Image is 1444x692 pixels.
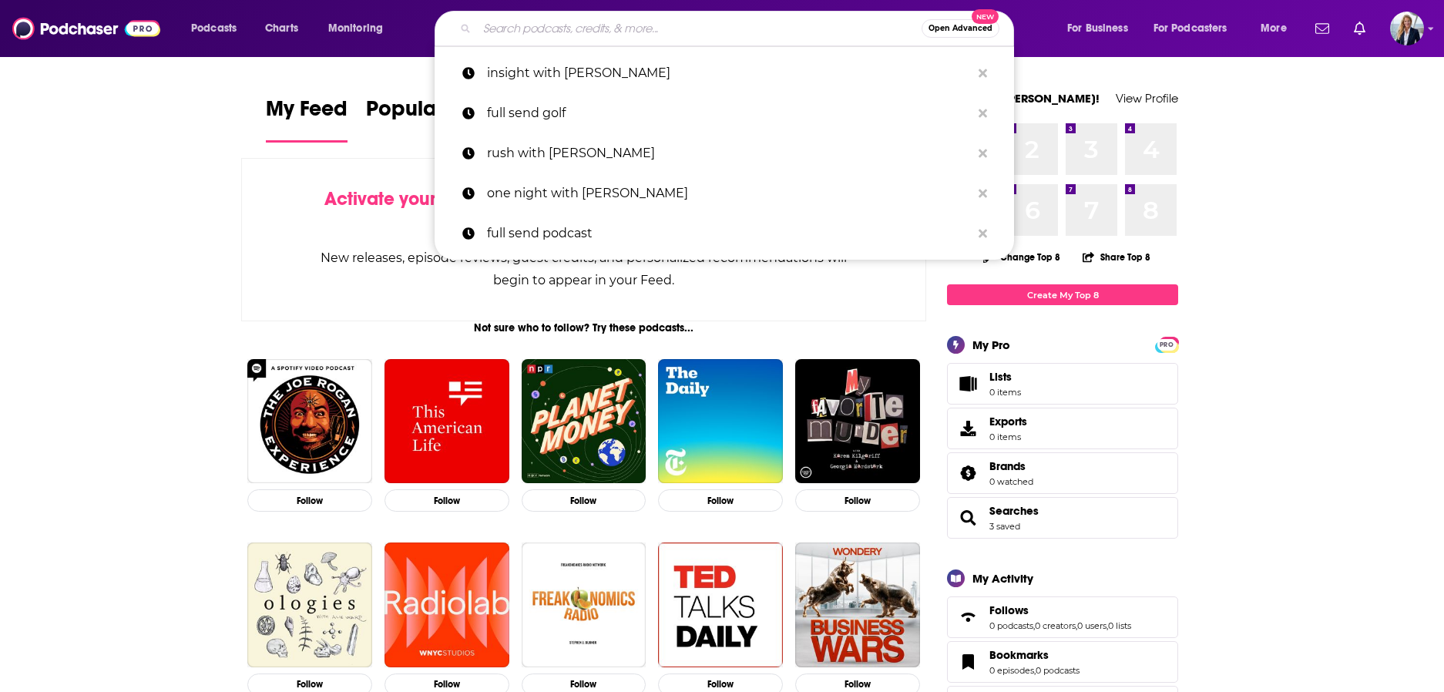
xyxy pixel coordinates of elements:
[1390,12,1424,45] img: User Profile
[952,651,983,673] a: Bookmarks
[522,489,646,512] button: Follow
[265,18,298,39] span: Charts
[947,452,1178,494] span: Brands
[487,133,971,173] p: rush with maxx crosby
[989,648,1049,662] span: Bookmarks
[385,359,509,484] img: This American Life
[12,14,160,43] img: Podchaser - Follow, Share and Rate Podcasts
[319,247,848,291] div: New releases, episode reviews, guest credits, and personalized recommendations will begin to appe...
[247,359,372,484] img: The Joe Rogan Experience
[947,497,1178,539] span: Searches
[658,489,783,512] button: Follow
[247,489,372,512] button: Follow
[1033,620,1035,631] span: ,
[947,91,1100,106] a: Welcome [PERSON_NAME]!
[947,408,1178,449] a: Exports
[324,187,482,210] span: Activate your Feed
[1036,665,1080,676] a: 0 podcasts
[989,648,1080,662] a: Bookmarks
[1143,16,1250,41] button: open menu
[1035,620,1076,631] a: 0 creators
[1157,338,1176,350] a: PRO
[435,213,1014,254] a: full send podcast
[266,96,348,143] a: My Feed
[989,415,1027,428] span: Exports
[989,370,1021,384] span: Lists
[1157,339,1176,351] span: PRO
[449,11,1029,46] div: Search podcasts, credits, & more...
[1261,18,1287,39] span: More
[989,459,1033,473] a: Brands
[952,507,983,529] a: Searches
[487,93,971,133] p: full send golf
[435,53,1014,93] a: insight with [PERSON_NAME]
[1348,15,1372,42] a: Show notifications dropdown
[191,18,237,39] span: Podcasts
[989,432,1027,442] span: 0 items
[947,596,1178,638] span: Follows
[989,603,1029,617] span: Follows
[247,543,372,667] img: Ologies with Alie Ward
[255,16,307,41] a: Charts
[972,571,1033,586] div: My Activity
[241,321,926,334] div: Not sure who to follow? Try these podcasts...
[317,16,403,41] button: open menu
[328,18,383,39] span: Monitoring
[922,19,999,38] button: Open AdvancedNew
[989,504,1039,518] a: Searches
[989,603,1131,617] a: Follows
[487,53,971,93] p: insight with chris van vliet
[989,620,1033,631] a: 0 podcasts
[1056,16,1147,41] button: open menu
[795,359,920,484] img: My Favorite Murder with Karen Kilgariff and Georgia Hardstark
[989,370,1012,384] span: Lists
[989,387,1021,398] span: 0 items
[952,418,983,439] span: Exports
[952,462,983,484] a: Brands
[947,641,1178,683] span: Bookmarks
[1067,18,1128,39] span: For Business
[947,284,1178,305] a: Create My Top 8
[477,16,922,41] input: Search podcasts, credits, & more...
[1116,91,1178,106] a: View Profile
[952,373,983,395] span: Lists
[487,213,971,254] p: full send podcast
[522,359,646,484] img: Planet Money
[366,96,497,131] span: Popular Feed
[1154,18,1227,39] span: For Podcasters
[385,543,509,667] img: Radiolab
[658,543,783,667] img: TED Talks Daily
[658,359,783,484] img: The Daily
[795,489,920,512] button: Follow
[1077,620,1107,631] a: 0 users
[522,543,646,667] img: Freakonomics Radio
[1082,242,1151,272] button: Share Top 8
[989,521,1020,532] a: 3 saved
[435,133,1014,173] a: rush with [PERSON_NAME]
[180,16,257,41] button: open menu
[435,173,1014,213] a: one night with [PERSON_NAME]
[1107,620,1108,631] span: ,
[366,96,497,143] a: Popular Feed
[989,459,1026,473] span: Brands
[974,247,1070,267] button: Change Top 8
[1309,15,1335,42] a: Show notifications dropdown
[989,476,1033,487] a: 0 watched
[385,489,509,512] button: Follow
[952,606,983,628] a: Follows
[266,96,348,131] span: My Feed
[947,363,1178,405] a: Lists
[929,25,992,32] span: Open Advanced
[795,543,920,667] img: Business Wars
